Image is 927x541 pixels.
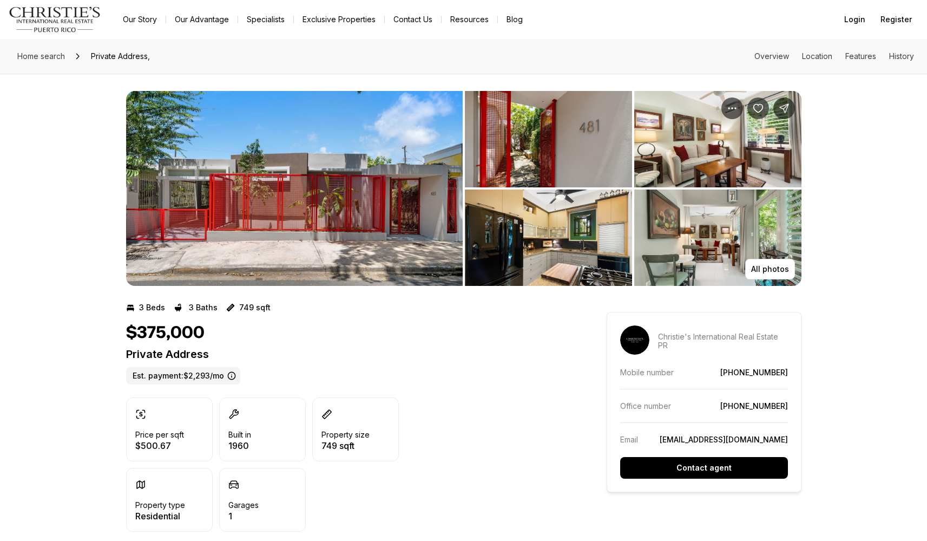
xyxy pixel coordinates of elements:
[87,48,154,65] span: Private Address,
[745,259,795,279] button: All photos
[126,323,205,343] h1: $375,000
[747,97,769,119] button: Save Property:
[754,51,789,61] a: Skip to: Overview
[465,190,632,286] button: View image gallery
[874,9,918,30] button: Register
[773,97,795,119] button: Share Property:
[321,431,370,439] p: Property size
[126,91,463,286] button: View image gallery
[620,401,671,410] p: Office number
[844,15,865,24] span: Login
[228,512,259,520] p: 1
[135,501,185,510] p: Property type
[634,91,801,187] button: View image gallery
[228,501,259,510] p: Garages
[465,91,632,187] button: View image gallery
[845,51,876,61] a: Skip to: Features
[228,431,251,439] p: Built in
[465,91,801,286] li: 2 of 8
[13,48,69,65] a: Home search
[126,91,463,286] li: 1 of 8
[166,12,238,27] a: Our Advantage
[239,303,271,312] p: 749 sqft
[442,12,497,27] a: Resources
[754,52,914,61] nav: Page section menu
[720,401,788,410] a: [PHONE_NUMBER]
[751,265,789,273] p: All photos
[660,435,788,444] a: [EMAIL_ADDRESS][DOMAIN_NAME]
[620,457,788,479] button: Contact agent
[135,512,185,520] p: Residential
[9,6,101,32] img: logo
[634,190,801,286] button: View image gallery
[135,441,184,450] p: $500.67
[294,12,384,27] a: Exclusive Properties
[838,9,872,30] button: Login
[620,368,674,377] p: Mobile number
[880,15,912,24] span: Register
[676,464,732,472] p: Contact agent
[17,51,65,61] span: Home search
[139,303,165,312] p: 3 Beds
[126,348,568,361] p: Private Address
[802,51,832,61] a: Skip to: Location
[321,441,370,450] p: 749 sqft
[721,97,743,119] button: Property options
[498,12,531,27] a: Blog
[135,431,184,439] p: Price per sqft
[189,303,218,312] p: 3 Baths
[620,435,638,444] p: Email
[228,441,251,450] p: 1960
[126,367,240,384] label: Est. payment: $2,293/mo
[720,368,788,377] a: [PHONE_NUMBER]
[114,12,166,27] a: Our Story
[238,12,293,27] a: Specialists
[658,333,788,350] p: Christie's International Real Estate PR
[126,91,801,286] div: Listing Photos
[385,12,441,27] button: Contact Us
[889,51,914,61] a: Skip to: History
